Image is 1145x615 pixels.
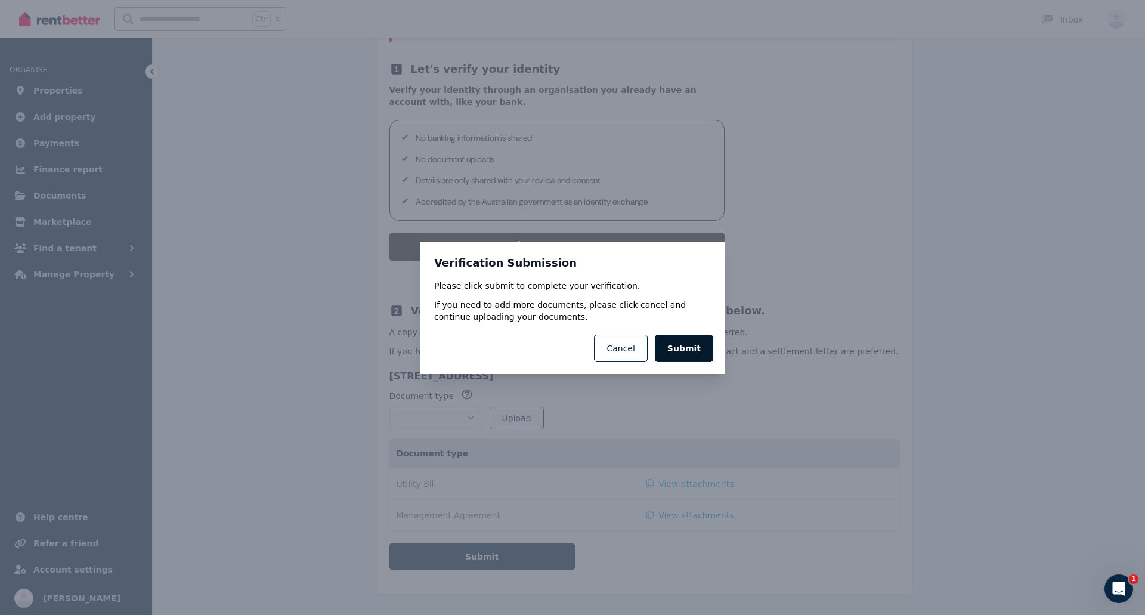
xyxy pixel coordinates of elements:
[434,299,711,323] p: If you need to add more documents, please click cancel and continue uploading your documents.
[1104,574,1133,603] iframe: Intercom live chat
[434,256,711,270] h3: Verification Submission
[434,280,711,292] p: Please click submit to complete your verification.
[655,335,713,362] button: Submit
[594,335,647,362] button: Cancel
[1129,574,1138,584] span: 1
